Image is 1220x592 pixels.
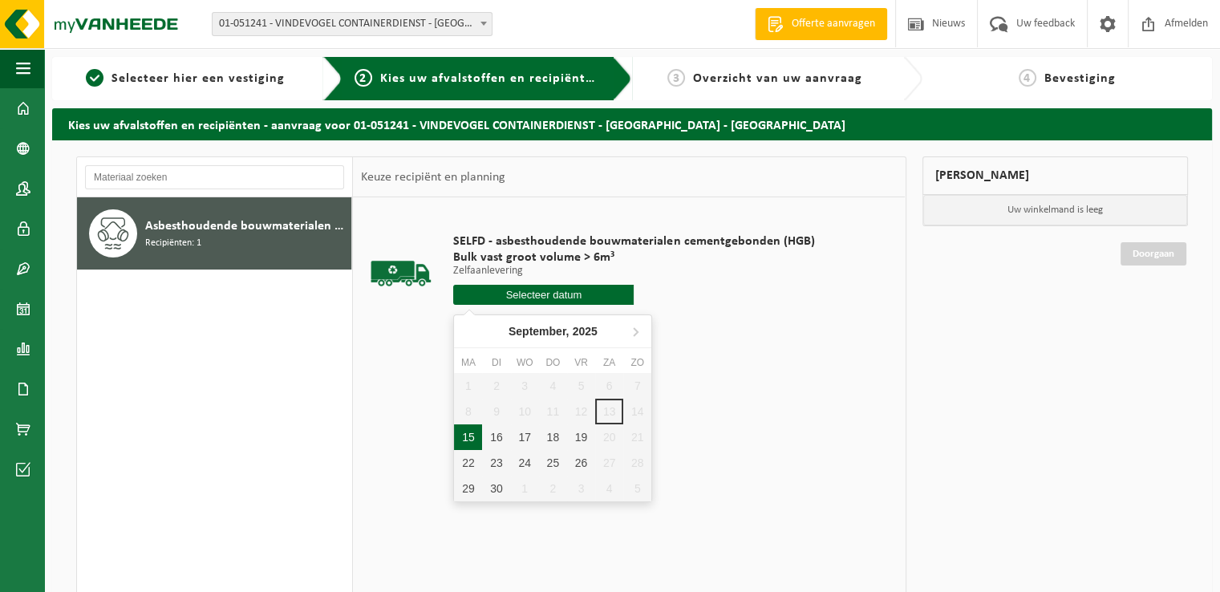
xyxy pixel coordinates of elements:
[539,424,567,450] div: 18
[788,16,879,32] span: Offerte aanvragen
[77,197,352,270] button: Asbesthoudende bouwmaterialen cementgebonden (hechtgebonden) Recipiënten: 1
[454,355,482,371] div: ma
[453,266,814,277] p: Zelfaanlevering
[213,13,492,35] span: 01-051241 - VINDEVOGEL CONTAINERDIENST - OUDENAARDE - OUDENAARDE
[567,450,595,476] div: 26
[567,424,595,450] div: 19
[85,165,344,189] input: Materiaal zoeken
[60,69,310,88] a: 1Selecteer hier een vestiging
[145,217,347,236] span: Asbesthoudende bouwmaterialen cementgebonden (hechtgebonden)
[482,424,510,450] div: 16
[353,157,513,197] div: Keuze recipiënt en planning
[567,476,595,501] div: 3
[539,476,567,501] div: 2
[502,318,604,344] div: September,
[145,236,201,251] span: Recipiënten: 1
[482,355,510,371] div: di
[667,69,685,87] span: 3
[922,156,1189,195] div: [PERSON_NAME]
[355,69,372,87] span: 2
[923,195,1188,225] p: Uw winkelmand is leeg
[52,108,1212,140] h2: Kies uw afvalstoffen en recipiënten - aanvraag voor 01-051241 - VINDEVOGEL CONTAINERDIENST - [GEO...
[482,450,510,476] div: 23
[482,476,510,501] div: 30
[453,285,634,305] input: Selecteer datum
[1044,72,1116,85] span: Bevestiging
[573,326,598,337] i: 2025
[693,72,862,85] span: Overzicht van uw aanvraag
[454,450,482,476] div: 22
[567,355,595,371] div: vr
[212,12,492,36] span: 01-051241 - VINDEVOGEL CONTAINERDIENST - OUDENAARDE - OUDENAARDE
[511,476,539,501] div: 1
[453,249,814,266] span: Bulk vast groot volume > 6m³
[1121,242,1186,266] a: Doorgaan
[623,355,651,371] div: zo
[755,8,887,40] a: Offerte aanvragen
[380,72,601,85] span: Kies uw afvalstoffen en recipiënten
[454,476,482,501] div: 29
[454,424,482,450] div: 15
[511,355,539,371] div: wo
[539,450,567,476] div: 25
[511,424,539,450] div: 17
[111,72,285,85] span: Selecteer hier een vestiging
[453,233,814,249] span: SELFD - asbesthoudende bouwmaterialen cementgebonden (HGB)
[511,450,539,476] div: 24
[595,355,623,371] div: za
[86,69,103,87] span: 1
[1019,69,1036,87] span: 4
[539,355,567,371] div: do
